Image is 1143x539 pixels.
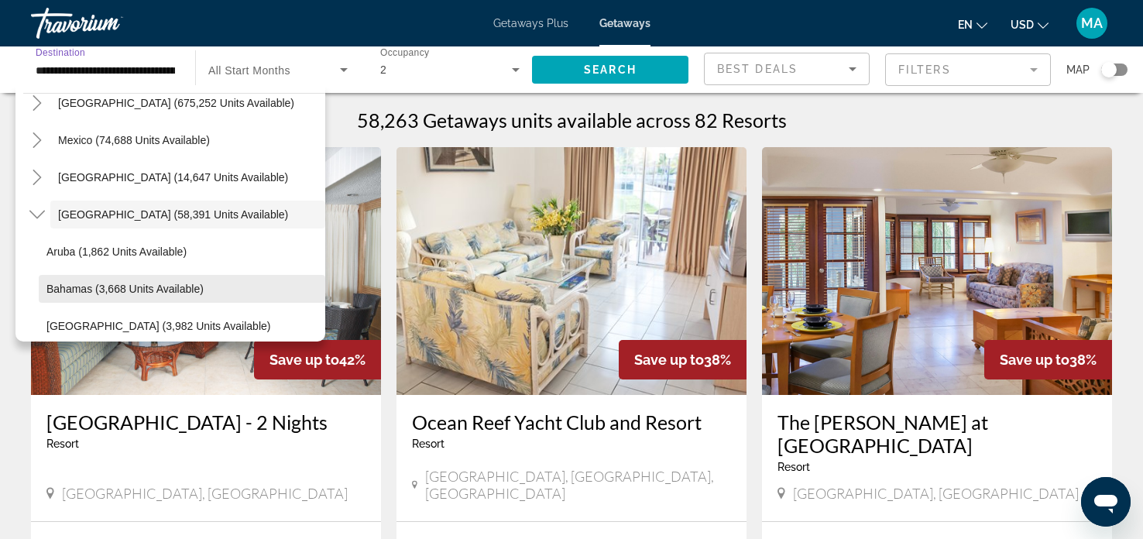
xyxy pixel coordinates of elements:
[396,147,747,395] img: 2093I01L.jpg
[50,89,325,117] button: [GEOGRAPHIC_DATA] (675,252 units available)
[412,410,731,434] a: Ocean Reef Yacht Club and Resort
[23,201,50,228] button: Toggle Caribbean & Atlantic Islands (58,391 units available)
[1000,352,1069,368] span: Save up to
[1011,13,1049,36] button: Change currency
[357,108,787,132] h1: 58,263 Getaways units available across 82 Resorts
[380,64,386,76] span: 2
[39,312,325,340] button: [GEOGRAPHIC_DATA] (3,982 units available)
[984,340,1112,379] div: 38%
[380,48,429,58] span: Occupancy
[619,340,747,379] div: 38%
[50,163,325,191] button: [GEOGRAPHIC_DATA] (14,647 units available)
[1081,477,1131,527] iframe: Button to launch messaging window
[50,126,325,154] button: Mexico (74,688 units available)
[493,17,568,29] a: Getaways Plus
[762,147,1112,395] img: A200I01X.jpg
[1081,15,1103,31] span: MA
[254,340,381,379] div: 42%
[958,19,973,31] span: en
[885,53,1051,87] button: Filter
[599,17,650,29] a: Getaways
[208,64,290,77] span: All Start Months
[58,171,288,184] span: [GEOGRAPHIC_DATA] (14,647 units available)
[717,60,856,78] mat-select: Sort by
[23,164,50,191] button: Toggle Canada (14,647 units available)
[1066,59,1090,81] span: Map
[412,438,444,450] span: Resort
[58,208,288,221] span: [GEOGRAPHIC_DATA] (58,391 units available)
[46,283,204,295] span: Bahamas (3,668 units available)
[717,63,798,75] span: Best Deals
[46,245,187,258] span: Aruba (1,862 units available)
[36,47,85,57] span: Destination
[58,134,210,146] span: Mexico (74,688 units available)
[31,3,186,43] a: Travorium
[50,201,325,228] button: [GEOGRAPHIC_DATA] (58,391 units available)
[39,275,325,303] button: Bahamas (3,668 units available)
[958,13,987,36] button: Change language
[46,438,79,450] span: Resort
[634,352,704,368] span: Save up to
[584,64,637,76] span: Search
[532,56,688,84] button: Search
[777,410,1097,457] a: The [PERSON_NAME] at [GEOGRAPHIC_DATA]
[1011,19,1034,31] span: USD
[62,485,348,502] span: [GEOGRAPHIC_DATA], [GEOGRAPHIC_DATA]
[46,410,366,434] a: [GEOGRAPHIC_DATA] - 2 Nights
[46,320,270,332] span: [GEOGRAPHIC_DATA] (3,982 units available)
[39,238,325,266] button: Aruba (1,862 units available)
[1072,7,1112,39] button: User Menu
[425,468,731,502] span: [GEOGRAPHIC_DATA], [GEOGRAPHIC_DATA], [GEOGRAPHIC_DATA]
[793,485,1079,502] span: [GEOGRAPHIC_DATA], [GEOGRAPHIC_DATA]
[777,461,810,473] span: Resort
[23,90,50,117] button: Toggle United States (675,252 units available)
[269,352,339,368] span: Save up to
[58,97,294,109] span: [GEOGRAPHIC_DATA] (675,252 units available)
[23,127,50,154] button: Toggle Mexico (74,688 units available)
